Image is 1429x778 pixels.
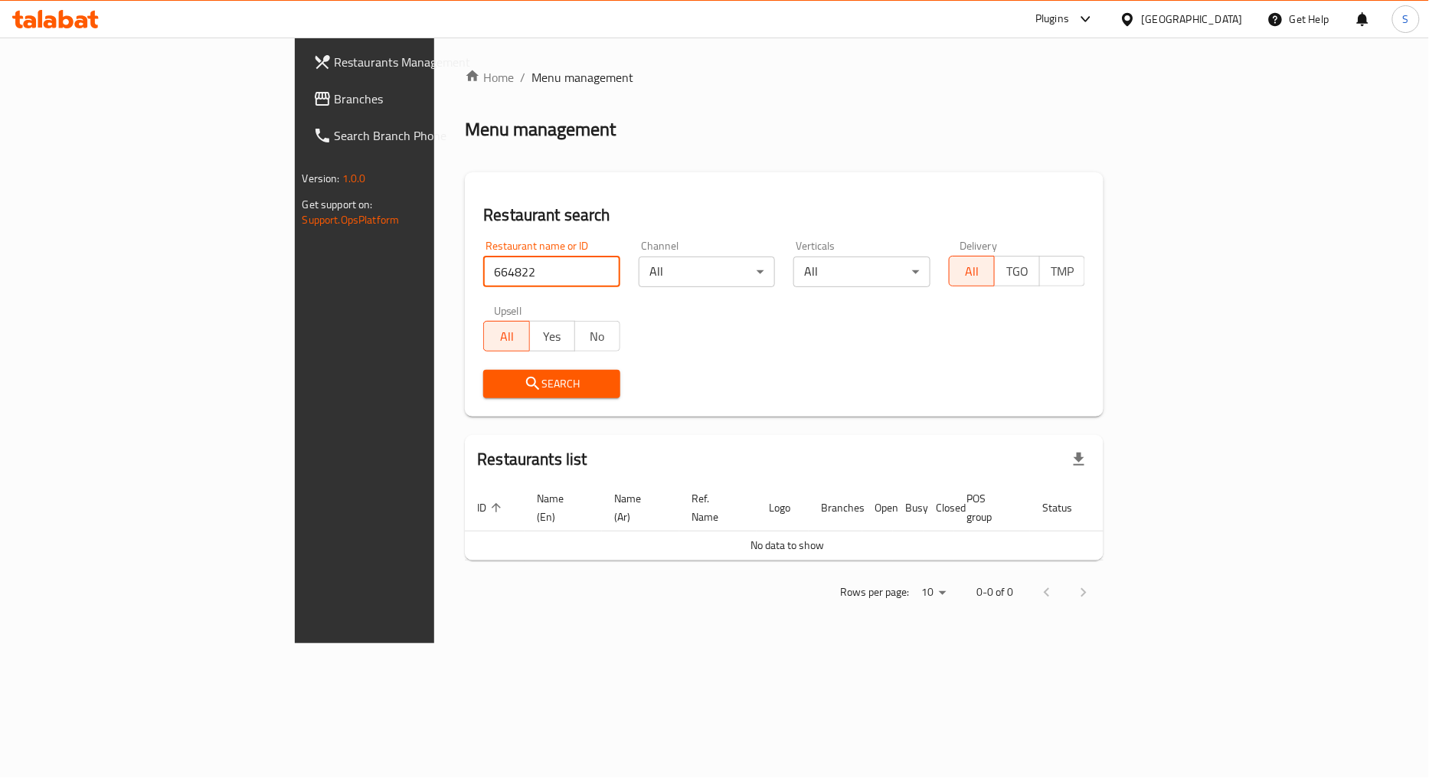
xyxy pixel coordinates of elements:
button: TGO [994,256,1040,286]
h2: Restaurant search [483,204,1085,227]
span: No [581,325,614,348]
div: Plugins [1035,10,1069,28]
button: All [949,256,995,286]
span: Search [495,374,608,394]
label: Upsell [494,306,522,316]
label: Delivery [960,240,998,251]
a: Restaurants Management [301,44,534,80]
div: All [639,257,776,287]
a: Branches [301,80,534,117]
div: Export file [1061,441,1097,478]
span: All [490,325,523,348]
span: Status [1042,499,1092,517]
div: Rows per page: [915,581,952,604]
span: Ref. Name [692,489,738,526]
span: TGO [1001,260,1034,283]
span: Branches [335,90,522,108]
button: TMP [1039,256,1085,286]
th: Open [862,485,893,531]
span: Restaurants Management [335,53,522,71]
input: Search for restaurant name or ID.. [483,257,620,287]
nav: breadcrumb [465,68,1104,87]
table: enhanced table [465,485,1163,561]
span: Get support on: [302,194,373,214]
th: Closed [924,485,954,531]
h2: Restaurants list [477,448,587,471]
div: [GEOGRAPHIC_DATA] [1142,11,1243,28]
span: Name (En) [537,489,584,526]
div: All [793,257,930,287]
a: Support.OpsPlatform [302,210,400,230]
span: Menu management [531,68,633,87]
button: No [574,321,620,351]
h2: Menu management [465,117,616,142]
button: Yes [529,321,575,351]
a: Search Branch Phone [301,117,534,154]
th: Busy [893,485,924,531]
button: All [483,321,529,351]
span: ID [477,499,506,517]
th: Logo [757,485,809,531]
span: Name (Ar) [614,489,661,526]
span: All [956,260,989,283]
span: POS group [966,489,1012,526]
span: Version: [302,168,340,188]
span: Yes [536,325,569,348]
p: 0-0 of 0 [976,583,1013,602]
span: 1.0.0 [342,168,366,188]
p: Rows per page: [840,583,909,602]
span: No data to show [751,535,825,555]
span: Search Branch Phone [335,126,522,145]
th: Branches [809,485,862,531]
button: Search [483,370,620,398]
span: TMP [1046,260,1079,283]
span: S [1403,11,1409,28]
